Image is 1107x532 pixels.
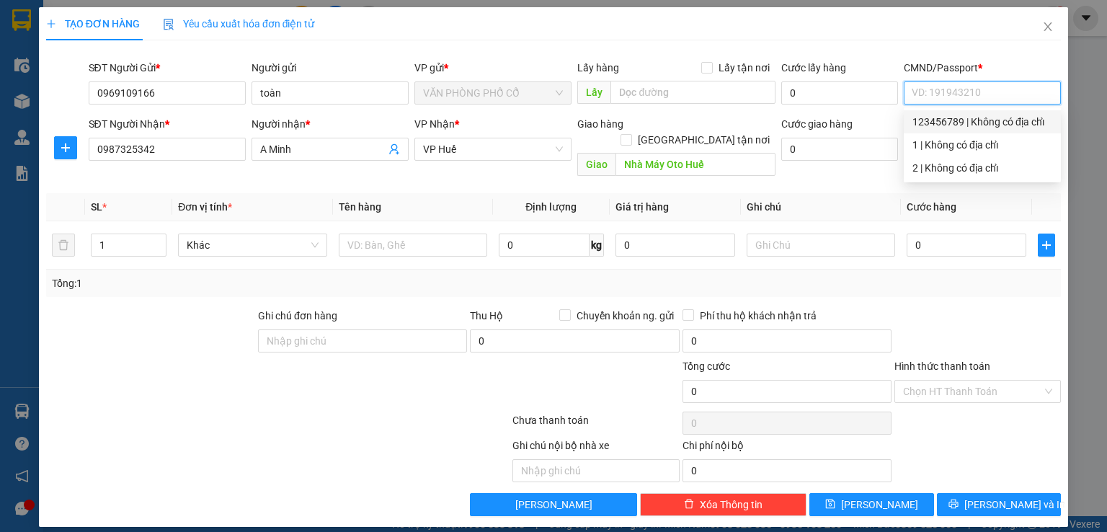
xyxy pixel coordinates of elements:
[252,60,409,76] div: Người gửi
[577,62,619,74] span: Lấy hàng
[414,118,455,130] span: VP Nhận
[511,412,680,438] div: Chưa thanh toán
[781,62,846,74] label: Cước lấy hàng
[515,497,592,513] span: [PERSON_NAME]
[615,153,775,176] input: Dọc đường
[423,82,563,104] span: VĂN PHÒNG PHỐ CỔ
[640,493,806,516] button: deleteXóa Thông tin
[683,438,892,459] div: Chi phí nội bộ
[571,308,680,324] span: Chuyển khoản ng. gửi
[163,19,174,30] img: icon
[258,310,337,322] label: Ghi chú đơn hàng
[577,81,610,104] span: Lấy
[964,497,1065,513] span: [PERSON_NAME] và In
[937,493,1062,516] button: printer[PERSON_NAME] và In
[252,116,409,132] div: Người nhận
[470,310,503,322] span: Thu Hộ
[187,234,318,256] span: Khác
[1039,239,1054,251] span: plus
[470,493,636,516] button: [PERSON_NAME]
[512,438,679,459] div: Ghi chú nội bộ nhà xe
[339,201,381,213] span: Tên hàng
[52,234,75,257] button: delete
[388,143,400,155] span: user-add
[178,201,232,213] span: Đơn vị tính
[55,142,76,154] span: plus
[825,499,835,510] span: save
[912,114,1052,130] div: 123456789 | Không có địa chỉ
[525,201,577,213] span: Định lượng
[912,137,1052,153] div: 1 | Không có địa chỉ
[948,499,959,510] span: printer
[747,234,895,257] input: Ghi Chú
[577,118,623,130] span: Giao hàng
[894,360,990,372] label: Hình thức thanh toán
[809,493,934,516] button: save[PERSON_NAME]
[700,497,763,513] span: Xóa Thông tin
[89,116,246,132] div: SĐT Người Nhận
[904,133,1061,156] div: 1 | Không có địa chỉ
[683,360,730,372] span: Tổng cước
[610,81,775,104] input: Dọc đường
[713,60,775,76] span: Lấy tận nơi
[632,132,775,148] span: [GEOGRAPHIC_DATA] tận nơi
[339,234,487,257] input: VD: Bàn, Ghế
[841,497,918,513] span: [PERSON_NAME]
[615,234,735,257] input: 0
[423,138,563,160] span: VP Huế
[904,60,1061,76] div: CMND/Passport
[89,60,246,76] div: SĐT Người Gửi
[258,329,467,353] input: Ghi chú đơn hàng
[163,18,315,30] span: Yêu cầu xuất hóa đơn điện tử
[904,110,1061,133] div: 123456789 | Không có địa chỉ
[684,499,694,510] span: delete
[46,19,56,29] span: plus
[694,308,822,324] span: Phí thu hộ khách nhận trả
[46,18,140,30] span: TẠO ĐƠN HÀNG
[414,60,572,76] div: VP gửi
[907,201,956,213] span: Cước hàng
[904,156,1061,179] div: 2 | Không có địa chỉ
[741,193,901,221] th: Ghi chú
[52,275,428,291] div: Tổng: 1
[615,201,669,213] span: Giá trị hàng
[590,234,604,257] span: kg
[577,153,615,176] span: Giao
[1028,7,1068,48] button: Close
[91,201,102,213] span: SL
[512,459,679,482] input: Nhập ghi chú
[781,81,898,105] input: Cước lấy hàng
[54,136,77,159] button: plus
[1038,234,1055,257] button: plus
[1042,21,1054,32] span: close
[912,160,1052,176] div: 2 | Không có địa chỉ
[781,118,853,130] label: Cước giao hàng
[781,138,898,161] input: Cước giao hàng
